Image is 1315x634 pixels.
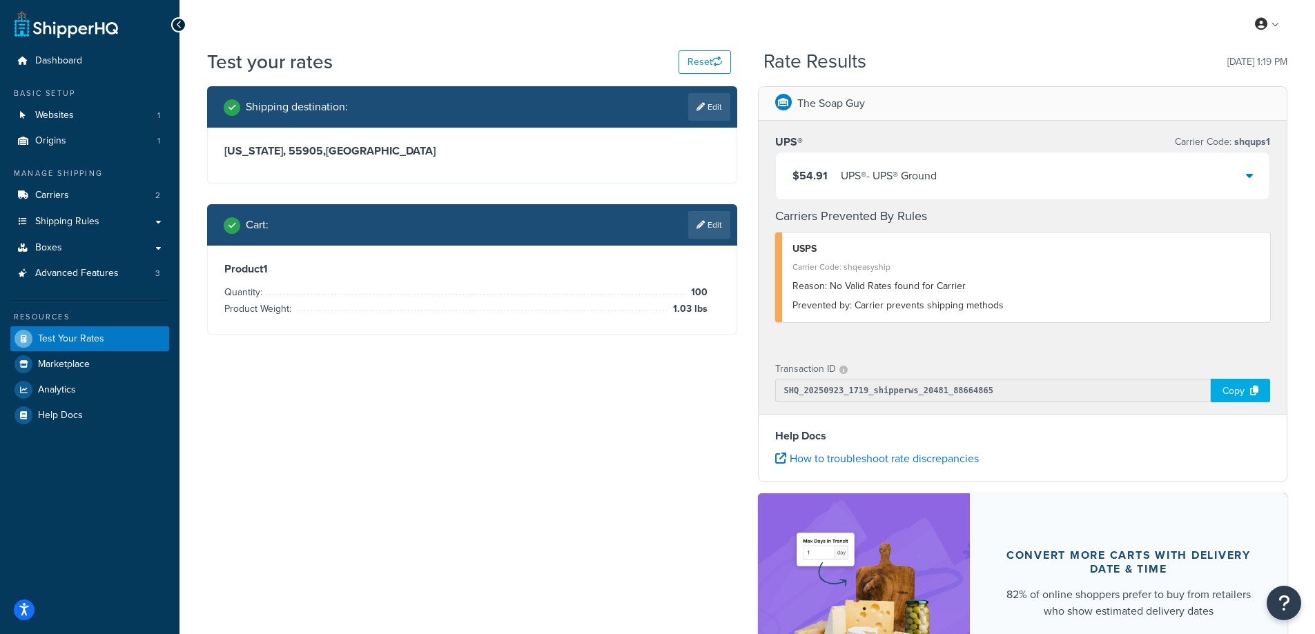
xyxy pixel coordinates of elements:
[688,211,730,239] a: Edit
[38,359,90,370] span: Marketplace
[775,450,979,466] a: How to troubleshoot rate discrepancies
[1003,548,1255,576] div: Convert more carts with delivery date & time
[1211,379,1270,402] div: Copy
[792,239,1260,259] div: USPS
[10,352,169,377] a: Marketplace
[1003,586,1255,620] div: 82% of online shoppers prefer to buy from retailers who show estimated delivery dates
[10,209,169,235] a: Shipping Rules
[1175,132,1270,152] p: Carrier Code:
[10,235,169,261] a: Boxes
[10,326,169,351] a: Test Your Rates
[35,135,66,147] span: Origins
[10,88,169,99] div: Basic Setup
[10,377,169,402] a: Analytics
[670,301,708,317] span: 1.03 lbs
[775,207,1271,226] h4: Carriers Prevented By Rules
[157,135,160,147] span: 1
[763,51,866,72] h2: Rate Results
[10,48,169,74] a: Dashboard
[775,135,803,149] h3: UPS®
[155,190,160,201] span: 2
[224,301,295,316] span: Product Weight:
[10,183,169,208] a: Carriers2
[10,261,169,286] li: Advanced Features
[35,110,74,121] span: Websites
[10,128,169,154] a: Origins1
[10,183,169,208] li: Carriers
[688,93,730,121] a: Edit
[10,261,169,286] a: Advanced Features3
[1267,586,1301,620] button: Open Resource Center
[10,103,169,128] a: Websites1
[38,410,83,422] span: Help Docs
[688,284,708,301] span: 100
[1227,52,1287,72] p: [DATE] 1:19 PM
[35,268,119,279] span: Advanced Features
[792,279,827,293] span: Reason:
[10,311,169,323] div: Resources
[35,216,99,228] span: Shipping Rules
[155,268,160,279] span: 3
[207,48,333,75] h1: Test your rates
[246,101,348,113] h2: Shipping destination :
[775,428,1271,444] h4: Help Docs
[792,277,1260,296] div: No Valid Rates found for Carrier
[35,242,62,254] span: Boxes
[1231,135,1270,149] span: shqups1
[792,168,828,184] span: $54.91
[841,166,937,186] div: UPS® - UPS® Ground
[10,403,169,428] a: Help Docs
[224,285,266,299] span: Quantity:
[224,144,720,158] h3: [US_STATE], 55905 , [GEOGRAPHIC_DATA]
[10,128,169,154] li: Origins
[10,168,169,179] div: Manage Shipping
[797,94,865,113] p: The Soap Guy
[224,262,720,276] h3: Product 1
[10,103,169,128] li: Websites
[38,384,76,396] span: Analytics
[792,257,1260,277] div: Carrier Code: shqeasyship
[792,296,1260,315] div: Carrier prevents shipping methods
[246,219,269,231] h2: Cart :
[679,50,731,74] button: Reset
[35,190,69,201] span: Carriers
[792,298,852,313] span: Prevented by:
[775,359,836,379] p: Transaction ID
[38,333,104,345] span: Test Your Rates
[157,110,160,121] span: 1
[35,55,82,67] span: Dashboard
